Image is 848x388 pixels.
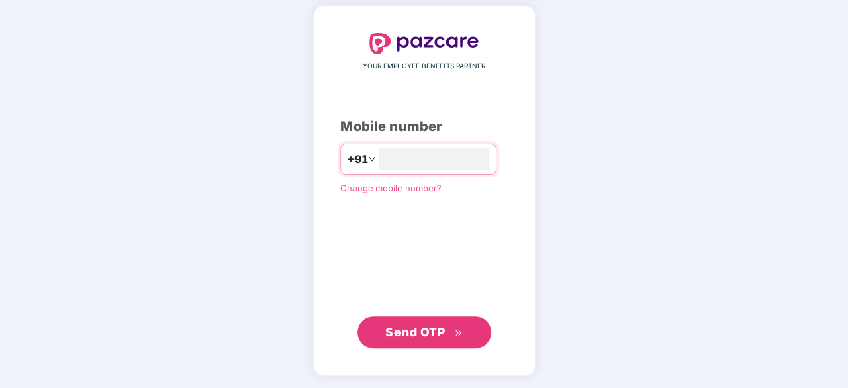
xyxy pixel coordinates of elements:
[454,329,463,338] span: double-right
[363,61,485,72] span: YOUR EMPLOYEE BENEFITS PARTNER
[340,116,508,137] div: Mobile number
[340,183,442,193] a: Change mobile number?
[348,151,368,168] span: +91
[368,155,376,163] span: down
[369,33,479,54] img: logo
[385,325,445,339] span: Send OTP
[357,316,491,348] button: Send OTPdouble-right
